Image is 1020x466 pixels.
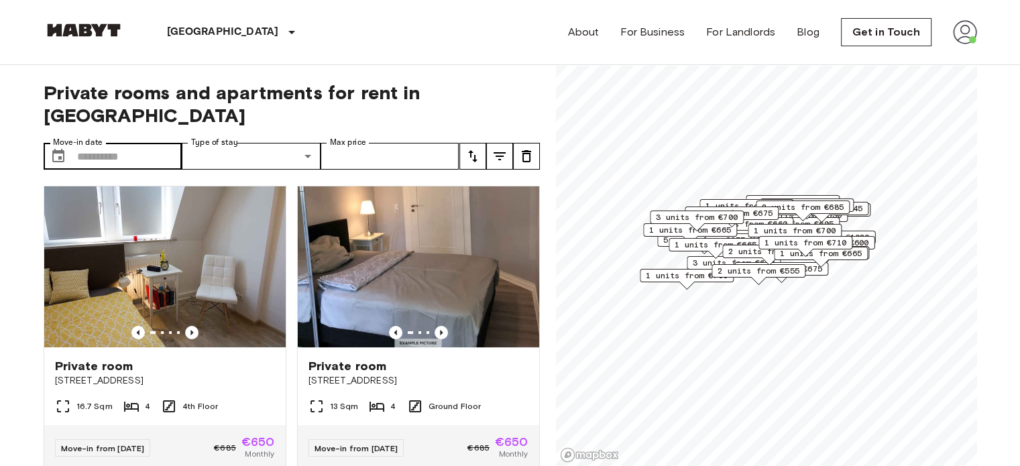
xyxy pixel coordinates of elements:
[675,239,756,251] span: 1 units from €665
[214,442,236,454] span: €685
[705,200,787,212] span: 1 units from €685
[687,256,781,277] div: Map marker
[640,269,734,290] div: Map marker
[459,143,486,170] button: tune
[740,263,822,275] span: 2 units from €675
[775,246,869,267] div: Map marker
[756,200,850,221] div: Map marker
[191,137,238,148] label: Type of stay
[783,231,869,243] span: 9 units from €1020
[734,262,828,283] div: Map marker
[390,400,396,412] span: 4
[762,201,844,213] span: 2 units from €685
[656,211,738,223] span: 3 units from €700
[758,236,852,257] div: Map marker
[777,231,875,251] div: Map marker
[649,224,731,236] span: 1 units from €665
[782,237,868,249] span: 12 units from €600
[663,234,745,246] span: 5 units from €655
[693,257,775,269] span: 3 units from €600
[61,443,145,453] span: Move-in from [DATE]
[766,199,848,211] span: 1 units from €615
[45,143,72,170] button: Choose date
[746,195,840,216] div: Map marker
[752,196,834,208] span: 1 units from €650
[780,247,862,259] span: 1 units from €665
[308,374,528,388] span: [STREET_ADDRESS]
[764,237,846,249] span: 1 units from €710
[145,400,150,412] span: 4
[754,225,836,237] span: 1 units from €700
[775,202,868,223] div: Map marker
[429,400,481,412] span: Ground Floor
[53,137,103,148] label: Move-in date
[781,202,862,215] span: 2 units from €545
[760,198,854,219] div: Map marker
[841,18,931,46] a: Get in Touch
[76,400,113,412] span: 16.7 Sqm
[55,374,275,388] span: [STREET_ADDRESS]
[167,24,279,40] p: [GEOGRAPHIC_DATA]
[245,448,274,460] span: Monthly
[728,245,810,257] span: 2 units from €690
[435,326,448,339] button: Previous image
[669,238,762,259] div: Map marker
[650,211,744,231] div: Map marker
[44,23,124,37] img: Habyt
[712,264,805,285] div: Map marker
[699,217,793,238] div: Map marker
[774,247,868,268] div: Map marker
[308,358,387,374] span: Private room
[131,326,145,339] button: Previous image
[467,442,490,454] span: €685
[722,245,816,266] div: Map marker
[777,203,870,224] div: Map marker
[718,265,799,277] span: 2 units from €555
[513,143,540,170] button: tune
[620,24,685,40] a: For Business
[44,186,286,347] img: Marketing picture of unit DE-04-013-001-01HF
[646,270,728,282] span: 1 units from €700
[486,143,513,170] button: tune
[182,400,218,412] span: 4th Floor
[498,448,528,460] span: Monthly
[568,24,600,40] a: About
[685,207,779,227] div: Map marker
[495,436,528,448] span: €650
[330,400,359,412] span: 13 Sqm
[748,224,842,245] div: Map marker
[953,20,977,44] img: avatar
[330,137,366,148] label: Max price
[298,186,539,347] img: Marketing picture of unit DE-04-038-001-03HF
[241,436,275,448] span: €650
[55,358,133,374] span: Private room
[560,447,619,463] a: Mapbox logo
[691,207,773,219] span: 1 units from €675
[776,236,874,257] div: Map marker
[797,24,819,40] a: Blog
[185,326,199,339] button: Previous image
[699,199,793,220] div: Map marker
[643,223,737,244] div: Map marker
[706,24,775,40] a: For Landlords
[389,326,402,339] button: Previous image
[315,443,398,453] span: Move-in from [DATE]
[44,81,540,127] span: Private rooms and apartments for rent in [GEOGRAPHIC_DATA]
